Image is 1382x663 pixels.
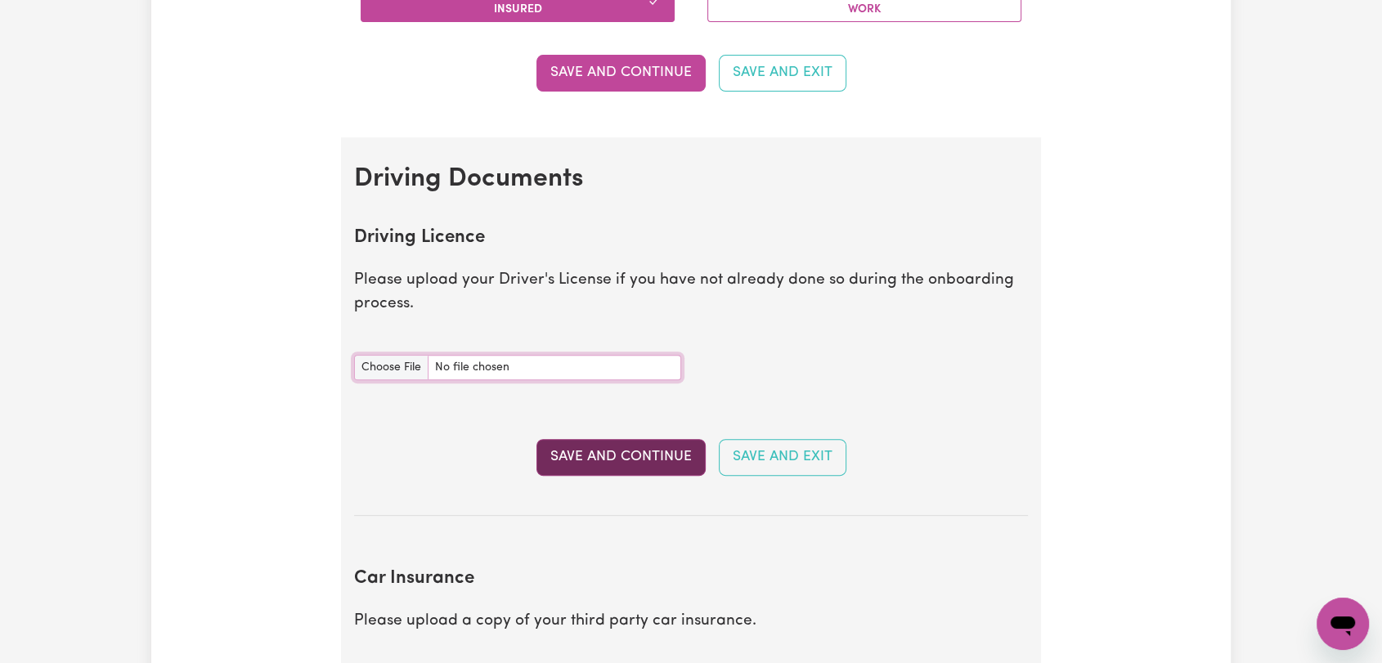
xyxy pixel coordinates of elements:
[354,269,1028,316] p: Please upload your Driver's License if you have not already done so during the onboarding process.
[354,164,1028,195] h2: Driving Documents
[1317,598,1369,650] iframe: Button to launch messaging window
[719,439,846,475] button: Save and Exit
[536,55,706,91] button: Save and Continue
[354,227,1028,249] h2: Driving Licence
[536,439,706,475] button: Save and Continue
[719,55,846,91] button: Save and Exit
[354,568,1028,590] h2: Car Insurance
[354,610,1028,634] p: Please upload a copy of your third party car insurance.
